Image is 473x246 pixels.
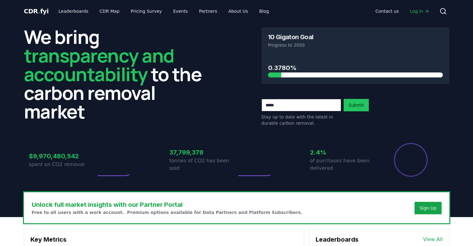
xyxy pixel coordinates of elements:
[168,6,193,17] a: Events
[316,235,359,244] h3: Leaderboards
[344,99,369,111] button: Submit
[370,6,434,17] nav: Main
[24,27,212,121] h2: We bring to the carbon removal market
[32,200,303,209] h3: Unlock full market insights with our Partner Portal
[95,6,124,17] a: CDR Map
[30,235,298,244] h3: Key Metrics
[310,157,377,172] p: of purchases have been delivered
[29,161,96,168] p: spent on CO2 removal
[223,6,253,17] a: About Us
[254,6,274,17] a: Blog
[53,6,93,17] a: Leaderboards
[24,7,49,16] a: CDR.fyi
[405,6,434,17] a: Log in
[410,8,429,14] span: Log in
[194,6,222,17] a: Partners
[53,6,274,17] nav: Main
[24,43,174,87] span: transparency and accountability
[169,148,237,157] h3: 37,799,378
[32,209,303,216] p: Free to all users with a work account. Premium options available for Data Partners and Platform S...
[268,34,313,40] h3: 10 Gigaton Goal
[415,202,441,214] button: Sign Up
[169,157,237,172] p: tonnes of CO2 has been sold
[268,42,443,48] p: Progress to 2050
[126,6,167,17] a: Pricing Survey
[262,114,341,126] p: Stay up to date with the latest in durable carbon removal.
[38,7,40,15] span: .
[310,148,377,157] h3: 2.4%
[423,236,443,243] a: View All
[370,6,404,17] a: Contact us
[393,142,428,177] div: Percentage of sales delivered
[29,151,96,161] h3: $9,970,480,542
[268,63,443,72] h3: 0.3780%
[420,205,436,211] a: Sign Up
[24,7,49,15] span: CDR fyi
